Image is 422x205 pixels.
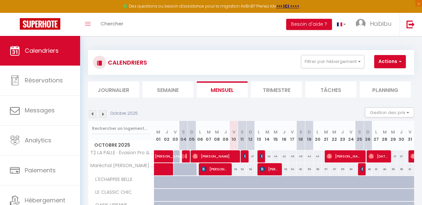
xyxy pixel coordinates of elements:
abbr: S [299,129,302,135]
abbr: S [241,129,244,135]
button: Gestion des prix [365,107,414,117]
th: 01 [154,121,163,150]
div: 57 [322,163,330,175]
th: 19 [305,121,313,150]
div: 55 [339,163,347,175]
th: 12 [246,121,255,150]
div: 42 [263,150,271,162]
th: 13 [255,121,263,150]
th: 06 [196,121,204,150]
abbr: D [190,129,194,135]
abbr: D [308,129,311,135]
div: 37 [389,150,397,162]
button: Filtrer par hébergement [301,55,364,68]
abbr: L [258,129,260,135]
th: 11 [238,121,246,150]
th: 05 [188,121,196,150]
abbr: M [324,129,328,135]
abbr: V [174,129,177,135]
span: [PERSON_NAME] [184,150,187,162]
abbr: V [291,129,294,135]
span: [PERSON_NAME] [193,150,236,162]
abbr: J [283,129,286,135]
abbr: D [366,129,370,135]
th: 08 [213,121,221,150]
div: 56 [314,163,322,175]
p: Octobre 2025 [110,110,138,117]
span: Hébergement [25,196,65,204]
div: 42 [280,150,288,162]
abbr: J [224,129,227,135]
span: [PERSON_NAME] [360,163,363,175]
abbr: V [232,129,235,135]
abbr: D [249,129,252,135]
div: 45 [297,150,305,162]
th: 21 [322,121,330,150]
abbr: S [182,129,185,135]
abbr: M [207,129,211,135]
div: 44 [271,150,280,162]
a: ... Habibu [351,13,400,36]
a: >>> ICI <<<< [276,3,299,9]
span: [PERSON_NAME] To Ngoc [260,150,262,162]
th: 24 [347,121,355,150]
div: 52 [280,163,288,175]
abbr: L [199,129,201,135]
div: 60 [297,163,305,175]
li: Trimestre [251,81,302,98]
span: [PERSON_NAME] [327,150,362,162]
th: 02 [163,121,171,150]
th: 23 [339,121,347,150]
th: 17 [288,121,296,150]
th: 25 [355,121,364,150]
div: 52 [238,163,246,175]
th: 20 [314,121,322,150]
li: Planning [360,81,411,98]
img: Super Booking [20,18,60,30]
th: 18 [297,121,305,150]
span: Messages [25,106,55,114]
span: Maréchal [PERSON_NAME] & Espace: [GEOGRAPHIC_DATA] et Pilat à votre Portée [89,163,155,168]
span: [PERSON_NAME] [243,150,246,162]
h3: CALENDRIERS [106,55,147,70]
img: logout [407,20,415,28]
span: [PERSON_NAME] [155,147,185,159]
th: 31 [406,121,414,150]
span: Paiements [25,166,56,174]
abbr: L [316,129,318,135]
th: 10 [229,121,238,150]
li: Journalier [88,81,139,98]
th: 03 [171,121,179,150]
div: 45 [288,150,296,162]
div: 61 [372,163,380,175]
abbr: M [274,129,278,135]
th: 30 [397,121,406,150]
span: Chercher [101,20,123,27]
abbr: M [156,129,160,135]
th: 09 [221,121,229,150]
th: 26 [364,121,372,150]
abbr: V [408,129,411,135]
li: Semaine [142,81,194,98]
div: 57 [330,163,338,175]
abbr: M [332,129,336,135]
div: 52 [229,163,238,175]
span: L'ECHAPPEE BELLE [89,176,134,183]
div: 60 [364,163,372,175]
span: LE CLASSIC CHIC [89,189,134,196]
abbr: M [391,129,395,135]
button: Besoin d'aide ? [286,19,332,30]
div: 55 [305,163,313,175]
abbr: M [265,129,269,135]
div: 58 [397,163,406,175]
span: T2 LA PALLE · Évasion Pro & Fun à [GEOGRAPHIC_DATA] - Proche HPL [89,150,155,155]
div: 44 [305,150,313,162]
th: 14 [263,121,271,150]
span: [DATE][PERSON_NAME] [369,150,388,162]
div: 44 [314,150,322,162]
li: Mensuel [197,81,248,98]
div: 60 [347,163,355,175]
abbr: L [375,129,377,135]
div: 37 [246,150,255,162]
abbr: S [358,129,361,135]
